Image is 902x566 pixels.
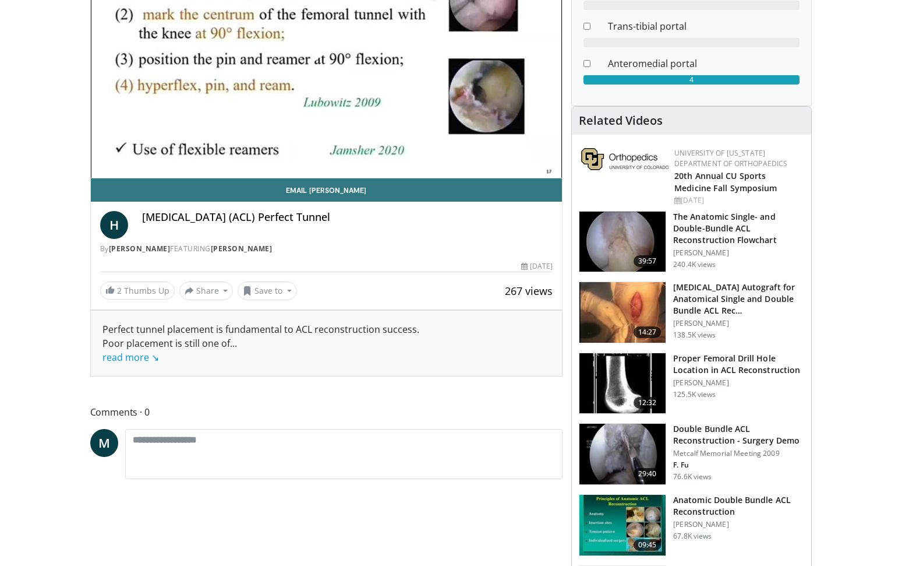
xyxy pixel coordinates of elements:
h3: [MEDICAL_DATA] Autograft for Anatomical Single and Double Bundle ACL Rec… [673,282,804,317]
a: 12:32 Proper Femoral Drill Hole Location in ACL Reconstruction [PERSON_NAME] 125.5K views [579,353,804,414]
p: 76.6K views [673,472,712,481]
span: 14:27 [634,326,662,338]
a: H [100,211,128,239]
div: [DATE] [674,195,802,206]
p: 138.5K views [673,331,716,340]
button: Share [179,282,234,300]
span: 29:40 [634,468,662,480]
div: 4 [583,75,800,85]
img: Fu_0_3.png.150x105_q85_crop-smart_upscale.jpg [579,212,666,272]
span: Comments 0 [90,405,563,420]
a: Email [PERSON_NAME] [91,178,563,202]
span: 39:57 [634,255,662,267]
p: [PERSON_NAME] [673,378,804,388]
img: Title_01_100001165_3.jpg.150x105_q85_crop-smart_upscale.jpg [579,353,666,414]
img: 355603a8-37da-49b6-856f-e00d7e9307d3.png.150x105_q85_autocrop_double_scale_upscale_version-0.2.png [581,148,668,170]
img: ffu_3.png.150x105_q85_crop-smart_upscale.jpg [579,424,666,484]
a: 20th Annual CU Sports Medicine Fall Symposium [674,170,777,194]
a: 29:40 Double Bundle ACL Reconstruction - Surgery Demo Metcalf Memorial Meeting 2009 F. Fu 76.6K v... [579,423,804,485]
a: read more ↘ [102,351,159,364]
h4: [MEDICAL_DATA] (ACL) Perfect Tunnel [142,211,553,224]
dd: Trans-tibial portal [599,19,808,33]
a: [PERSON_NAME] [211,244,273,254]
a: [PERSON_NAME] [109,244,171,254]
p: [PERSON_NAME] [673,520,804,529]
img: 281064_0003_1.png.150x105_q85_crop-smart_upscale.jpg [579,282,666,343]
span: 12:32 [634,397,662,409]
a: M [90,429,118,457]
div: [DATE] [521,261,553,272]
p: F. Fu [673,460,804,470]
h3: The Anatomic Single- and Double-Bundle ACL Reconstruction Flowchart [673,211,804,246]
img: 38685_0000_3.png.150x105_q85_crop-smart_upscale.jpg [579,495,666,556]
h3: Proper Femoral Drill Hole Location in ACL Reconstruction [673,353,804,376]
a: 09:45 Anatomic Double Bundle ACL Reconstruction [PERSON_NAME] 67.8K views [579,494,804,556]
p: [PERSON_NAME] [673,319,804,328]
div: By FEATURING [100,244,553,254]
dd: Anteromedial portal [599,57,808,71]
p: 67.8K views [673,532,712,541]
p: 125.5K views [673,390,716,399]
p: [PERSON_NAME] [673,248,804,258]
h3: Double Bundle ACL Reconstruction - Surgery Demo [673,423,804,447]
p: 240.4K views [673,260,716,269]
span: 09:45 [634,539,662,551]
h3: Anatomic Double Bundle ACL Reconstruction [673,494,804,518]
a: 39:57 The Anatomic Single- and Double-Bundle ACL Reconstruction Flowchart [PERSON_NAME] 240.4K views [579,211,804,273]
p: Metcalf Memorial Meeting 2009 [673,449,804,458]
span: 2 [117,285,122,296]
button: Save to [238,282,297,300]
a: 14:27 [MEDICAL_DATA] Autograft for Anatomical Single and Double Bundle ACL Rec… [PERSON_NAME] 138... [579,282,804,343]
span: ... [102,337,237,364]
h4: Related Videos [579,114,663,128]
div: Perfect tunnel placement is fundamental to ACL reconstruction success. Poor placement is still on... [102,322,551,364]
a: University of [US_STATE] Department of Orthopaedics [674,148,787,168]
a: 2 Thumbs Up [100,282,175,300]
span: 267 views [505,284,553,298]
